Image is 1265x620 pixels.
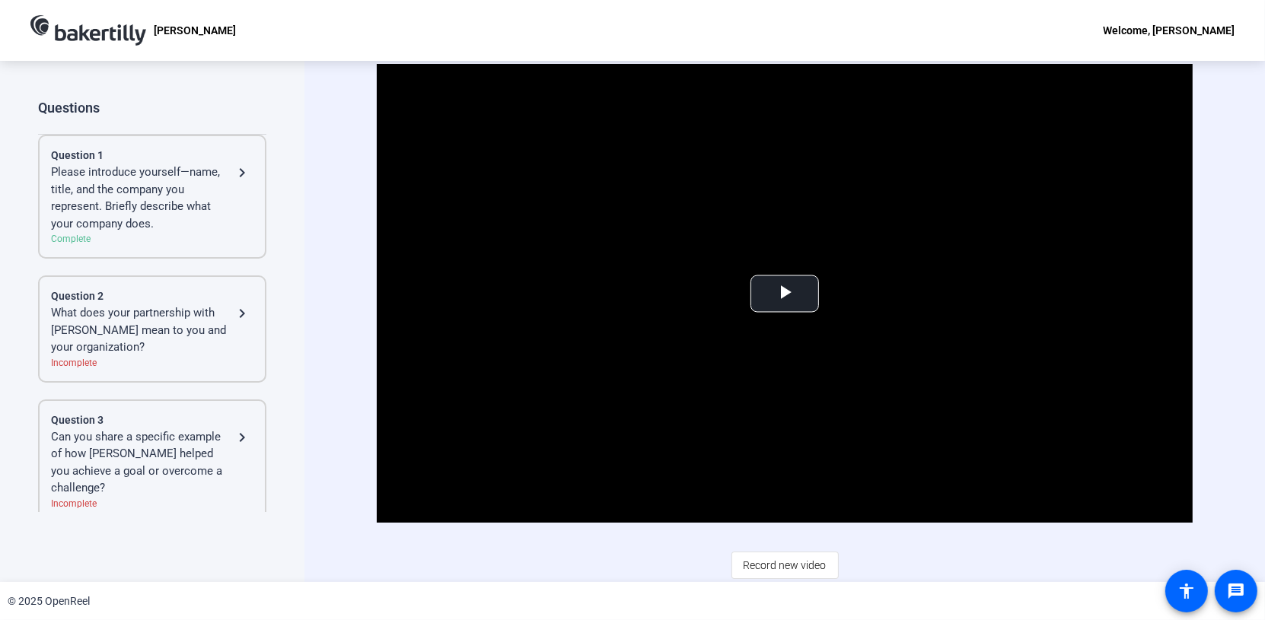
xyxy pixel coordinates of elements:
mat-icon: navigate_next [233,164,251,182]
button: Play Video [750,275,819,312]
div: Video Player [377,64,1193,523]
div: Incomplete [51,356,253,370]
div: Question 2 [51,288,253,304]
p: [PERSON_NAME] [154,21,236,40]
div: Question 1 [51,148,253,164]
mat-icon: accessibility [1177,582,1196,600]
mat-icon: message [1227,582,1245,600]
div: Please introduce yourself—name, title, and the company you represent. Briefly describe what your ... [51,164,233,232]
div: What does your partnership with [PERSON_NAME] mean to you and your organization? [51,304,233,356]
div: Questions [38,99,266,117]
button: Record new video [731,552,839,579]
div: © 2025 OpenReel [8,593,90,609]
div: Complete [51,232,253,246]
div: Incomplete [51,497,253,510]
div: Welcome, [PERSON_NAME] [1103,21,1235,40]
img: OpenReel logo [30,15,146,46]
mat-icon: navigate_next [233,428,251,447]
mat-icon: navigate_next [233,304,251,323]
div: Can you share a specific example of how [PERSON_NAME] helped you achieve a goal or overcome a cha... [51,428,233,497]
span: Record new video [744,551,827,580]
div: Question 3 [51,412,253,428]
